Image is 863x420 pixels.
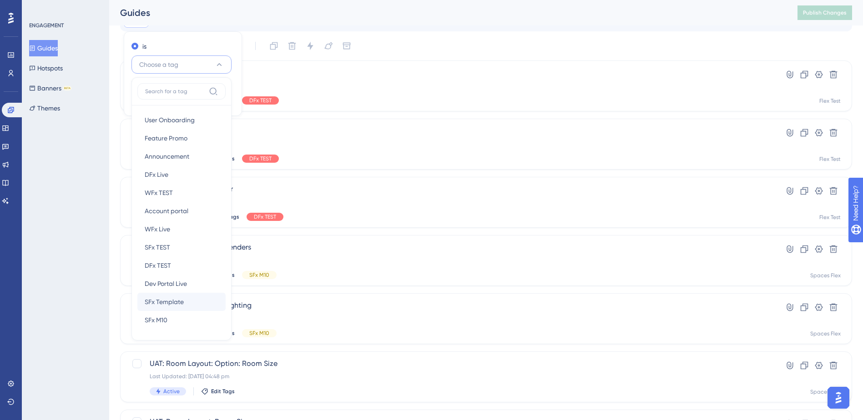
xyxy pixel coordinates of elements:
button: Feature Promo [137,129,226,147]
button: Guides [29,40,58,56]
span: SFx M10 [145,315,167,325]
div: Last Updated: [DATE] 03:12 pm [150,198,750,205]
span: Choose a tag [139,59,178,70]
div: Last Updated: [DATE] 02:17 pm [150,315,750,322]
div: Flex Test [819,155,841,163]
button: Account portal [137,202,226,220]
span: DFx TEST [249,155,272,162]
div: Flex Test [819,97,841,105]
div: Spaces Flex [810,272,841,279]
button: Hotspots [29,60,63,76]
button: BannersBETA [29,80,71,96]
span: SFx M10 [249,330,269,337]
span: DFx Activate Cyncly Pay [150,125,750,136]
span: SFx M10 [249,271,269,279]
button: Edit Tags [201,388,235,395]
button: Publish Changes [797,5,852,20]
button: Choose a tag [131,55,232,74]
span: Publish Changes [803,9,847,16]
span: Dev Portal Live [145,278,187,289]
button: DFx Live [137,165,226,184]
div: Flex Test [819,214,841,221]
span: SFx TEST [145,242,170,253]
input: Search for a tag [145,88,205,95]
button: User Onboarding [137,111,226,129]
span: M10: Renders: Option: Renders [150,242,750,253]
button: WFx Live [137,220,226,238]
button: Announcement [137,147,226,165]
span: WFx Live [145,224,170,235]
button: Themes [29,100,60,116]
iframe: UserGuiding AI Assistant Launcher [825,384,852,411]
span: Feature Promo [145,133,187,144]
span: DFx TEST [145,260,171,271]
div: Spaces Flex [810,388,841,395]
span: DFx TEST [249,97,272,104]
span: Edit Tags [211,388,235,395]
button: WFx TEST [137,184,226,202]
div: BETA [63,86,71,90]
span: DFx TEST [254,213,276,220]
button: DFx TEST [137,256,226,275]
div: Last Updated: [DATE] 04:48 pm [150,373,750,380]
button: SFx M10 [137,311,226,329]
div: ENGAGEMENT [29,22,64,29]
span: WFx TEST [145,187,173,198]
span: Need Help? [21,2,57,13]
button: SFx Template [137,293,226,311]
span: Account portal [145,205,188,216]
button: Dev Portal Live [137,275,226,293]
div: Guides [120,6,775,19]
span: M10: Renders: Option: Lighting [150,300,750,311]
span: Announcement [145,151,189,162]
span: demo Cyncly Pay banner [150,184,750,195]
span: UAT: Room Layout: Option: Room Size [150,358,750,369]
label: is [142,41,146,52]
div: Last Updated: [DATE] 03:17 pm [150,82,750,89]
span: DFx Create a quote [150,67,750,78]
span: User Onboarding [145,115,195,125]
div: Last Updated: [DATE] 02:17 pm [150,256,750,264]
button: SFx TEST [137,238,226,256]
span: SFx Template [145,296,184,307]
div: Last Updated: [DATE] 04:21 pm [150,140,750,147]
span: Active [163,388,180,395]
span: DFx Live [145,169,168,180]
div: Spaces Flex [810,330,841,337]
